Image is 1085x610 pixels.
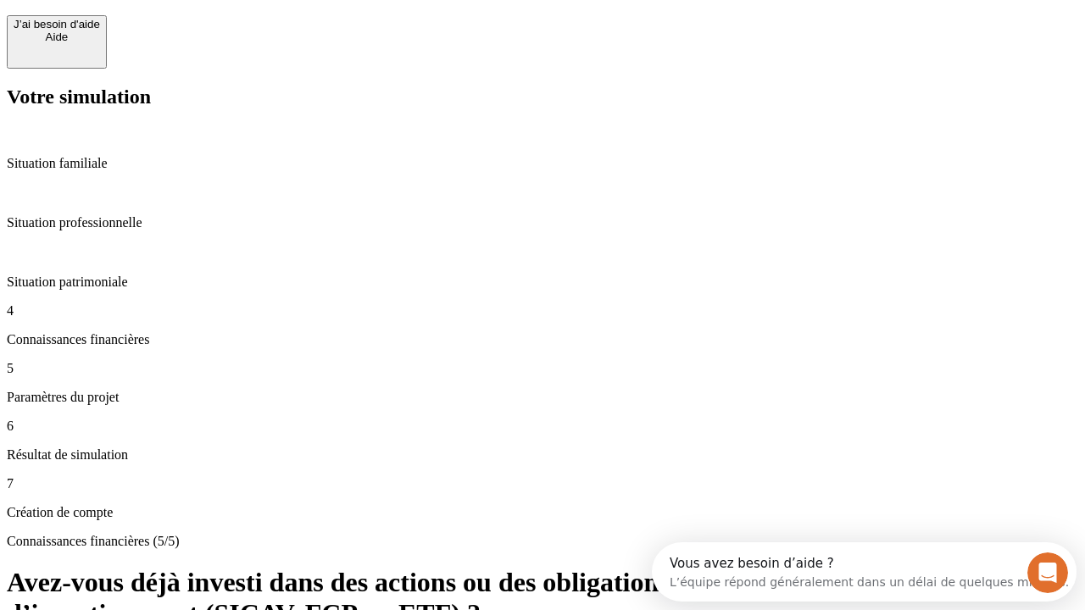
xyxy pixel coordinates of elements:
[7,390,1078,405] p: Paramètres du projet
[7,156,1078,171] p: Situation familiale
[1027,552,1068,593] iframe: Intercom live chat
[7,361,1078,376] p: 5
[14,30,100,43] div: Aide
[7,476,1078,491] p: 7
[7,7,467,53] div: Ouvrir le Messenger Intercom
[18,14,417,28] div: Vous avez besoin d’aide ?
[7,447,1078,463] p: Résultat de simulation
[7,303,1078,319] p: 4
[7,419,1078,434] p: 6
[7,215,1078,230] p: Situation professionnelle
[14,18,100,30] div: J’ai besoin d'aide
[7,274,1078,290] p: Situation patrimoniale
[7,86,1078,108] h2: Votre simulation
[7,15,107,69] button: J’ai besoin d'aideAide
[652,542,1077,602] iframe: Intercom live chat discovery launcher
[18,28,417,46] div: L’équipe répond généralement dans un délai de quelques minutes.
[7,505,1078,520] p: Création de compte
[7,534,1078,549] p: Connaissances financières (5/5)
[7,332,1078,347] p: Connaissances financières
